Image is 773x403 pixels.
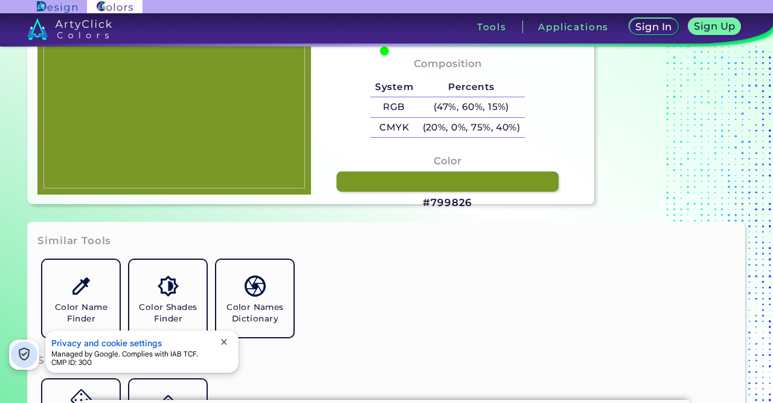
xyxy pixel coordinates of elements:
[477,22,507,31] h3: Tools
[434,152,461,170] h4: Color
[418,118,525,138] h5: (20%, 0%, 75%, 40%)
[370,77,417,97] h5: System
[71,276,92,297] img: icon_color_name_finder.svg
[418,97,525,117] h5: (47%, 60%, 15%)
[370,118,417,138] h5: CMYK
[221,301,289,324] h5: Color Names Dictionary
[538,22,609,31] h3: Applications
[370,97,417,117] h5: RGB
[414,55,482,73] h4: Composition
[158,276,179,297] img: icon_color_shades.svg
[47,301,115,324] h5: Color Name Finder
[27,18,112,40] img: logo_artyclick_colors_white.svg
[134,301,202,324] h5: Color Shades Finder
[423,196,472,210] h3: #799826
[37,255,124,342] a: Color Name Finder
[690,19,739,34] a: Sign Up
[124,255,211,342] a: Color Shades Finder
[696,22,734,31] h5: Sign Up
[637,22,671,31] h5: Sign In
[37,1,77,13] img: ArtyClick Design logo
[631,19,677,34] a: Sign In
[37,234,111,248] h3: Similar Tools
[418,77,525,97] h5: Percents
[245,276,266,297] img: icon_color_names_dictionary.svg
[211,255,298,342] a: Color Names Dictionary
